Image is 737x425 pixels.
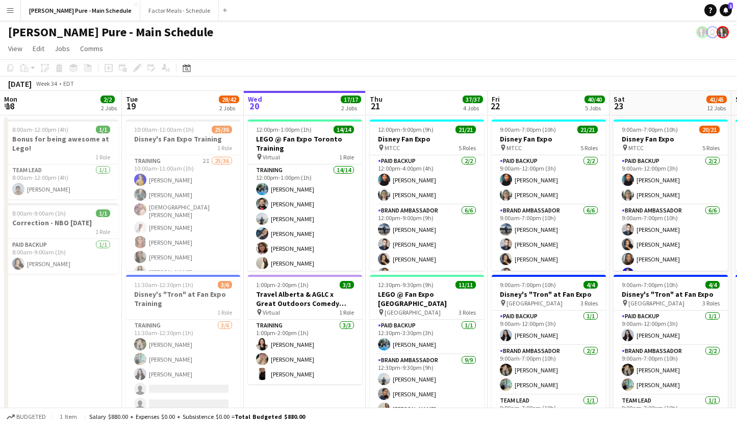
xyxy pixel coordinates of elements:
span: Week 34 [34,80,59,87]
h3: Correction - NBO [DATE] [4,218,118,227]
a: Edit [29,42,48,55]
span: 1/1 [96,209,110,217]
button: Budgeted [5,411,47,422]
span: Virtual [263,153,280,161]
app-user-avatar: Tifany Scifo [706,26,719,38]
app-card-role: Brand Ambassador6/69:00am-7:00pm (10h)[PERSON_NAME][PERSON_NAME][PERSON_NAME][PERSON_NAME] [614,205,728,314]
app-card-role: Paid Backup1/18:00am-9:00am (1h)[PERSON_NAME] [4,239,118,274]
h3: Bonus for being awesome at Lego! [4,134,118,153]
span: 3 Roles [702,299,720,307]
app-card-role: Paid Backup1/19:00am-12:00pm (3h)[PERSON_NAME] [492,311,606,345]
span: Comms [80,44,103,53]
span: Budgeted [16,413,46,420]
span: 19 [124,100,138,112]
app-card-role: Paid Backup1/19:00am-12:00pm (3h)[PERSON_NAME] [614,311,728,345]
div: 5 Jobs [585,104,604,112]
span: Tue [126,95,138,104]
h3: Travel Alberta & AGLC x Great Outdoors Comedy Festival Training [248,290,362,308]
span: 1 Role [339,309,354,316]
span: 1:00pm-2:00pm (1h) [256,281,309,289]
span: 17/17 [341,96,361,103]
app-user-avatar: Ashleigh Rains [717,26,729,38]
span: 12:00pm-9:00pm (9h) [378,126,434,133]
span: 3/6 [218,281,232,289]
span: Fri [492,95,500,104]
span: Thu [370,95,383,104]
div: Salary $880.00 + Expenses $0.00 + Subsistence $0.00 = [89,413,305,420]
span: 8:00am-12:00pm (4h) [12,126,68,133]
a: Comms [76,42,107,55]
span: 41/45 [706,96,727,103]
app-card-role: Paid Backup1/112:30pm-3:30pm (3h)[PERSON_NAME] [370,320,484,355]
h3: Disney Fan Expo [370,134,484,144]
span: 18 [3,100,17,112]
span: 3 Roles [459,309,476,316]
div: 4 Jobs [463,104,482,112]
span: 1 Role [217,309,232,316]
app-card-role: Brand Ambassador6/69:00am-7:00pm (10h)[PERSON_NAME][PERSON_NAME][PERSON_NAME][PERSON_NAME] [492,205,606,314]
app-card-role: Paid Backup2/212:00pm-4:00pm (4h)[PERSON_NAME][PERSON_NAME] [370,155,484,205]
app-job-card: 9:00am-7:00pm (10h)21/21Disney Fan Expo MTCC5 RolesPaid Backup2/29:00am-12:00pm (3h)[PERSON_NAME]... [492,120,606,271]
app-job-card: 10:00am-11:00am (1h)25/36Disney's Fan Expo Training1 RoleTraining2I25/3610:00am-11:00am (1h)[PERS... [126,120,240,271]
div: 12:00pm-9:00pm (9h)21/21Disney Fan Expo MTCC5 RolesPaid Backup2/212:00pm-4:00pm (4h)[PERSON_NAME]... [370,120,484,271]
span: 11/11 [455,281,476,289]
span: 9:00am-7:00pm (10h) [500,281,556,289]
h3: Disney's "Tron" at Fan Expo [614,290,728,299]
span: 40/40 [584,96,605,103]
span: Sat [614,95,625,104]
span: Jobs [55,44,70,53]
span: 3 Roles [580,299,598,307]
span: 1 item [56,413,81,420]
span: 4/4 [705,281,720,289]
span: 21 [368,100,383,112]
span: 8:00am-9:00am (1h) [12,209,66,217]
div: 2 Jobs [101,104,117,112]
div: 2 Jobs [219,104,239,112]
span: 12:00pm-1:00pm (1h) [256,126,312,133]
a: 1 [720,4,732,16]
span: 12:30pm-9:30pm (9h) [378,281,434,289]
h3: Disney Fan Expo [492,134,606,144]
h3: Disney's Fan Expo Training [126,134,240,144]
button: [PERSON_NAME] Pure - Main Schedule [21,1,140,20]
span: Wed [248,95,262,104]
app-card-role: Brand Ambassador2/29:00am-7:00pm (10h)[PERSON_NAME][PERSON_NAME] [492,345,606,395]
span: 2/2 [100,96,115,103]
span: Edit [33,44,44,53]
span: 9:00am-7:00pm (10h) [622,126,678,133]
span: MTCC [385,144,400,152]
span: [GEOGRAPHIC_DATA] [385,309,441,316]
app-card-role: Paid Backup2/29:00am-12:00pm (3h)[PERSON_NAME][PERSON_NAME] [614,155,728,205]
h3: Disney Fan Expo [614,134,728,144]
span: 9:00am-7:00pm (10h) [500,126,556,133]
div: 2 Jobs [341,104,361,112]
div: 12 Jobs [707,104,726,112]
span: 5 Roles [580,144,598,152]
app-job-card: 8:00am-9:00am (1h)1/1Correction - NBO [DATE]1 RolePaid Backup1/18:00am-9:00am (1h)[PERSON_NAME] [4,203,118,274]
div: [DATE] [8,79,32,89]
span: Total Budgeted $880.00 [235,413,305,420]
span: 1 Role [217,144,232,152]
span: 37/37 [463,96,483,103]
span: 23 [612,100,625,112]
span: MTCC [506,144,522,152]
span: 20/21 [699,126,720,133]
h3: Disney's "Tron" at Fan Expo [492,290,606,299]
span: 21/21 [577,126,598,133]
app-user-avatar: Ashleigh Rains [696,26,708,38]
span: [GEOGRAPHIC_DATA] [628,299,684,307]
span: View [8,44,22,53]
span: MTCC [628,144,644,152]
span: 1 Role [95,153,110,161]
div: EDT [63,80,74,87]
a: Jobs [50,42,74,55]
app-card-role: Training3/31:00pm-2:00pm (1h)[PERSON_NAME][PERSON_NAME][PERSON_NAME] [248,320,362,384]
span: 1 Role [339,153,354,161]
span: 4/4 [583,281,598,289]
span: Mon [4,95,17,104]
span: 28/42 [219,96,239,103]
span: 20 [246,100,262,112]
button: Factor Meals - Schedule [140,1,219,20]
